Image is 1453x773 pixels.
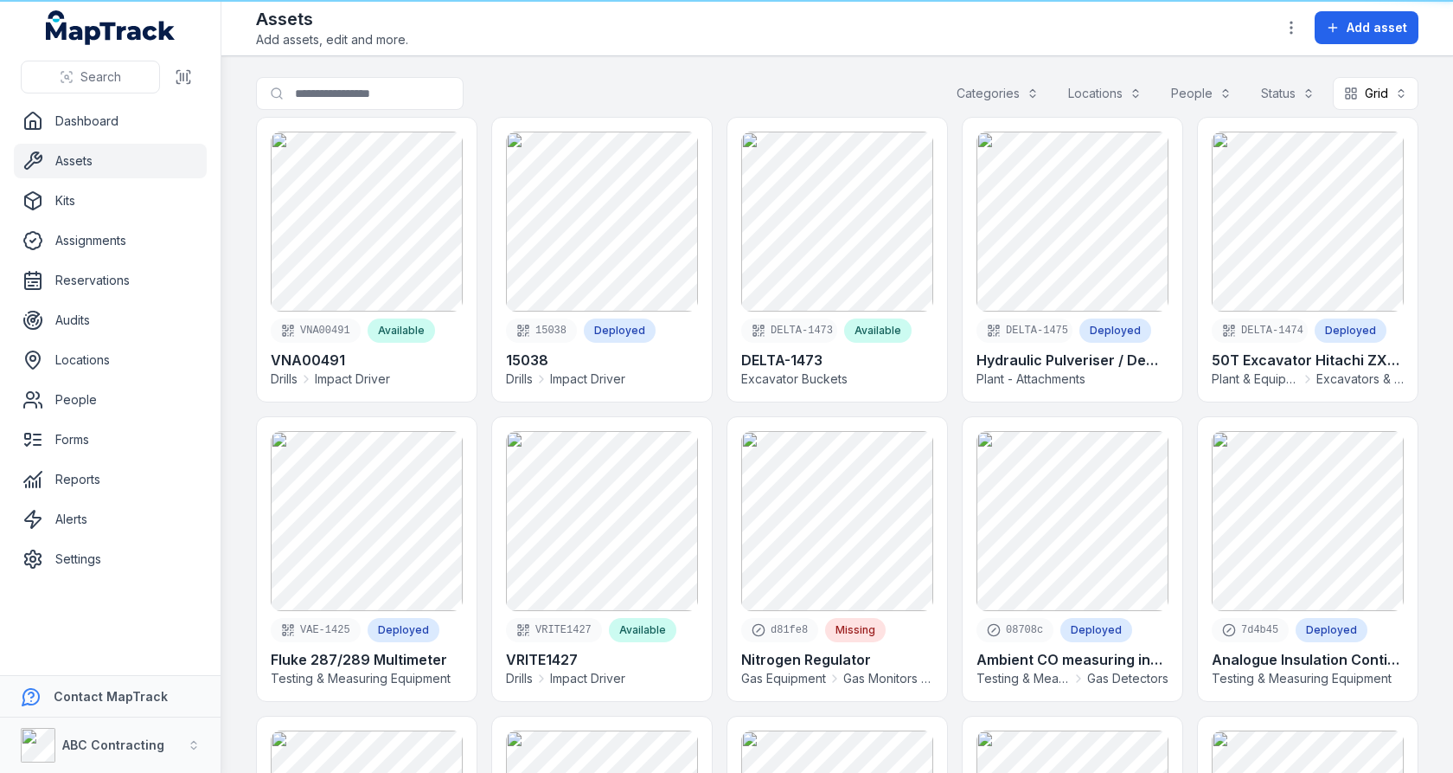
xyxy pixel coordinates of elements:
[46,10,176,45] a: MapTrack
[14,303,207,338] a: Audits
[14,104,207,138] a: Dashboard
[14,542,207,577] a: Settings
[14,223,207,258] a: Assignments
[14,144,207,178] a: Assets
[256,31,408,48] span: Add assets, edit and more.
[1250,77,1326,110] button: Status
[14,184,207,218] a: Kits
[62,738,164,752] strong: ABC Contracting
[1057,77,1153,110] button: Locations
[1347,19,1407,36] span: Add asset
[14,383,207,417] a: People
[256,7,408,31] h2: Assets
[14,263,207,298] a: Reservations
[14,422,207,457] a: Forms
[1315,11,1418,44] button: Add asset
[945,77,1050,110] button: Categories
[54,689,168,704] strong: Contact MapTrack
[14,462,207,497] a: Reports
[80,68,121,86] span: Search
[14,343,207,377] a: Locations
[21,61,160,93] button: Search
[14,502,207,537] a: Alerts
[1160,77,1243,110] button: People
[1333,77,1418,110] button: Grid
